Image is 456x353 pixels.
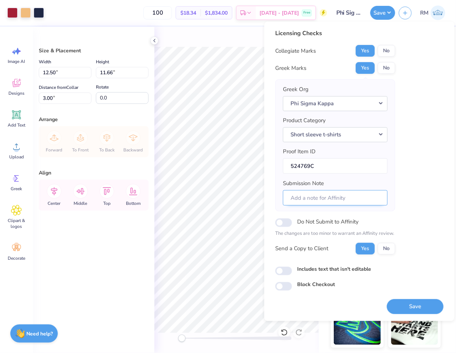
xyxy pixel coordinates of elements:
[303,10,310,15] span: Free
[391,308,438,345] img: Water based Ink
[74,200,87,206] span: Middle
[180,9,196,17] span: $18.34
[39,116,149,123] div: Arrange
[39,83,78,92] label: Distance from Collar
[8,90,25,96] span: Designs
[11,186,22,192] span: Greek
[96,57,109,66] label: Height
[259,9,299,17] span: [DATE] - [DATE]
[370,6,395,20] button: Save
[283,190,388,206] input: Add a note for Affinity
[431,5,445,20] img: Ronald Manipon
[8,255,25,261] span: Decorate
[334,308,381,345] img: Glow in the Dark Ink
[356,62,375,74] button: Yes
[297,281,335,289] label: Block Checkout
[421,9,429,17] span: RM
[387,299,444,314] button: Save
[8,122,25,128] span: Add Text
[39,169,149,177] div: Align
[283,116,326,125] label: Product Category
[178,335,186,342] div: Accessibility label
[356,45,375,57] button: Yes
[275,64,306,72] div: Greek Marks
[39,57,51,66] label: Width
[275,230,395,237] p: The changes are too minor to warrant an Affinity review.
[205,9,228,17] span: $1,834.00
[103,200,111,206] span: Top
[4,218,29,229] span: Clipart & logos
[96,83,109,91] label: Rotate
[275,244,328,253] div: Send a Copy to Client
[9,154,24,160] span: Upload
[143,6,172,19] input: – –
[283,127,388,142] button: Short sleeve t-shirts
[283,96,388,111] button: Phi Sigma Kappa
[283,179,324,188] label: Submission Note
[39,47,149,55] div: Size & Placement
[417,5,449,20] a: RM
[297,217,359,226] label: Do Not Submit to Affinity
[48,200,61,206] span: Center
[378,62,395,74] button: No
[378,45,395,57] button: No
[378,243,395,254] button: No
[356,243,375,254] button: Yes
[8,59,25,64] span: Image AI
[283,85,309,94] label: Greek Org
[283,147,315,156] label: Proof Item ID
[331,5,367,20] input: Untitled Design
[275,47,316,55] div: Collegiate Marks
[126,200,141,206] span: Bottom
[275,29,395,38] div: Licensing Checks
[297,265,371,273] label: Includes text that isn't editable
[27,330,53,337] strong: Need help?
